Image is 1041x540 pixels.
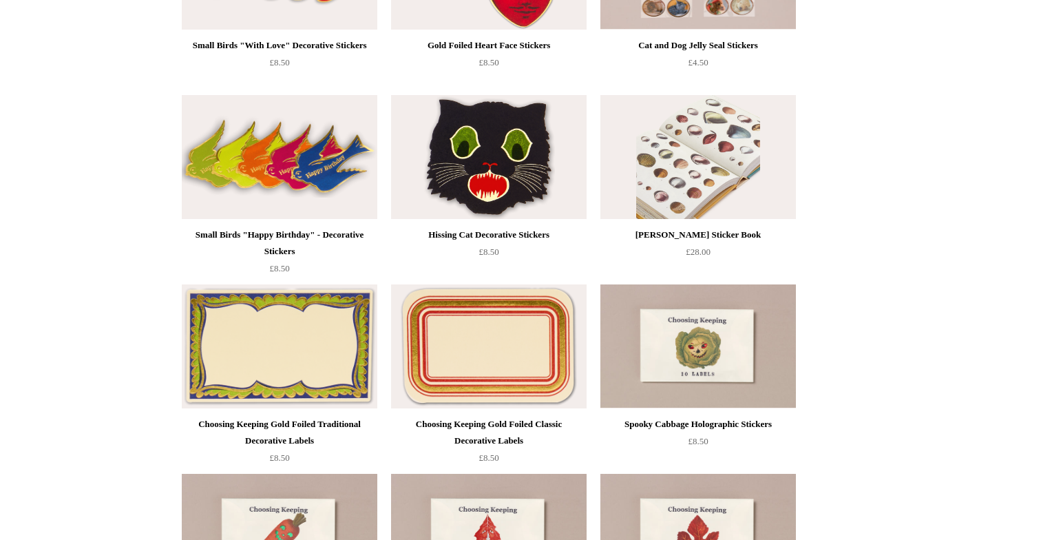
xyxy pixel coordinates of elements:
[182,37,377,94] a: Small Birds "With Love" Decorative Stickers £8.50
[391,227,587,283] a: Hissing Cat Decorative Stickers £8.50
[185,416,374,449] div: Choosing Keeping Gold Foiled Traditional Decorative Labels
[182,95,377,219] a: Small Birds "Happy Birthday" - Decorative Stickers Small Birds "Happy Birthday" - Decorative Stic...
[391,95,587,219] img: Hissing Cat Decorative Stickers
[391,37,587,94] a: Gold Foiled Heart Face Stickers £8.50
[604,227,792,243] div: [PERSON_NAME] Sticker Book
[185,227,374,260] div: Small Birds "Happy Birthday" - Decorative Stickers
[395,416,583,449] div: Choosing Keeping Gold Foiled Classic Decorative Labels
[600,95,796,219] img: John Derian Sticker Book
[600,284,796,408] a: Spooky Cabbage Holographic Stickers Spooky Cabbage Holographic Stickers
[269,453,289,463] span: £8.50
[688,436,708,446] span: £8.50
[182,416,377,473] a: Choosing Keeping Gold Foiled Traditional Decorative Labels £8.50
[688,57,708,67] span: £4.50
[269,263,289,273] span: £8.50
[185,37,374,54] div: Small Birds "With Love" Decorative Stickers
[391,95,587,219] a: Hissing Cat Decorative Stickers Hissing Cat Decorative Stickers
[391,416,587,473] a: Choosing Keeping Gold Foiled Classic Decorative Labels £8.50
[391,284,587,408] img: Choosing Keeping Gold Foiled Classic Decorative Labels
[391,284,587,408] a: Choosing Keeping Gold Foiled Classic Decorative Labels Choosing Keeping Gold Foiled Classic Decor...
[600,37,796,94] a: Cat and Dog Jelly Seal Stickers £4.50
[479,247,498,257] span: £8.50
[686,247,711,257] span: £28.00
[600,416,796,473] a: Spooky Cabbage Holographic Stickers £8.50
[182,284,377,408] img: Choosing Keeping Gold Foiled Traditional Decorative Labels
[600,284,796,408] img: Spooky Cabbage Holographic Stickers
[604,416,792,433] div: Spooky Cabbage Holographic Stickers
[182,95,377,219] img: Small Birds "Happy Birthday" - Decorative Stickers
[269,57,289,67] span: £8.50
[182,284,377,408] a: Choosing Keeping Gold Foiled Traditional Decorative Labels Choosing Keeping Gold Foiled Tradition...
[395,37,583,54] div: Gold Foiled Heart Face Stickers
[395,227,583,243] div: Hissing Cat Decorative Stickers
[182,227,377,283] a: Small Birds "Happy Birthday" - Decorative Stickers £8.50
[600,95,796,219] a: John Derian Sticker Book John Derian Sticker Book
[604,37,792,54] div: Cat and Dog Jelly Seal Stickers
[479,57,498,67] span: £8.50
[600,227,796,283] a: [PERSON_NAME] Sticker Book £28.00
[479,453,498,463] span: £8.50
